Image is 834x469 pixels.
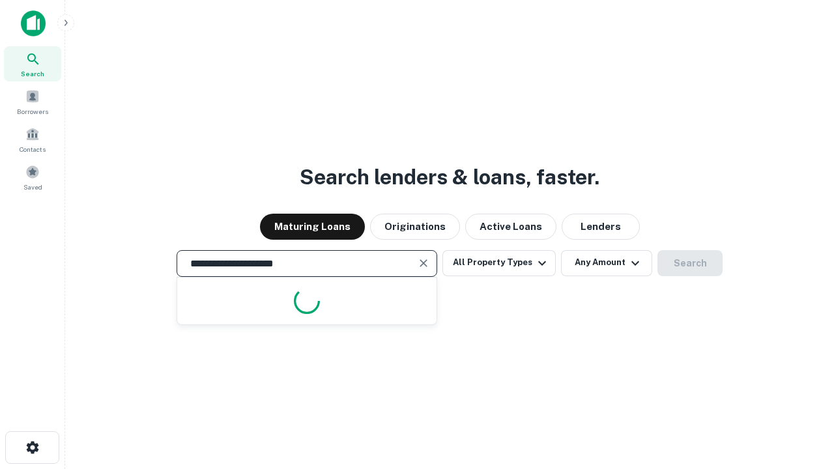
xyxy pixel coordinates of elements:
[21,10,46,36] img: capitalize-icon.png
[414,254,433,272] button: Clear
[17,106,48,117] span: Borrowers
[21,68,44,79] span: Search
[23,182,42,192] span: Saved
[562,214,640,240] button: Lenders
[4,122,61,157] a: Contacts
[300,162,599,193] h3: Search lenders & loans, faster.
[260,214,365,240] button: Maturing Loans
[4,160,61,195] a: Saved
[465,214,556,240] button: Active Loans
[4,84,61,119] a: Borrowers
[20,144,46,154] span: Contacts
[561,250,652,276] button: Any Amount
[370,214,460,240] button: Originations
[769,365,834,427] iframe: Chat Widget
[442,250,556,276] button: All Property Types
[4,46,61,81] a: Search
